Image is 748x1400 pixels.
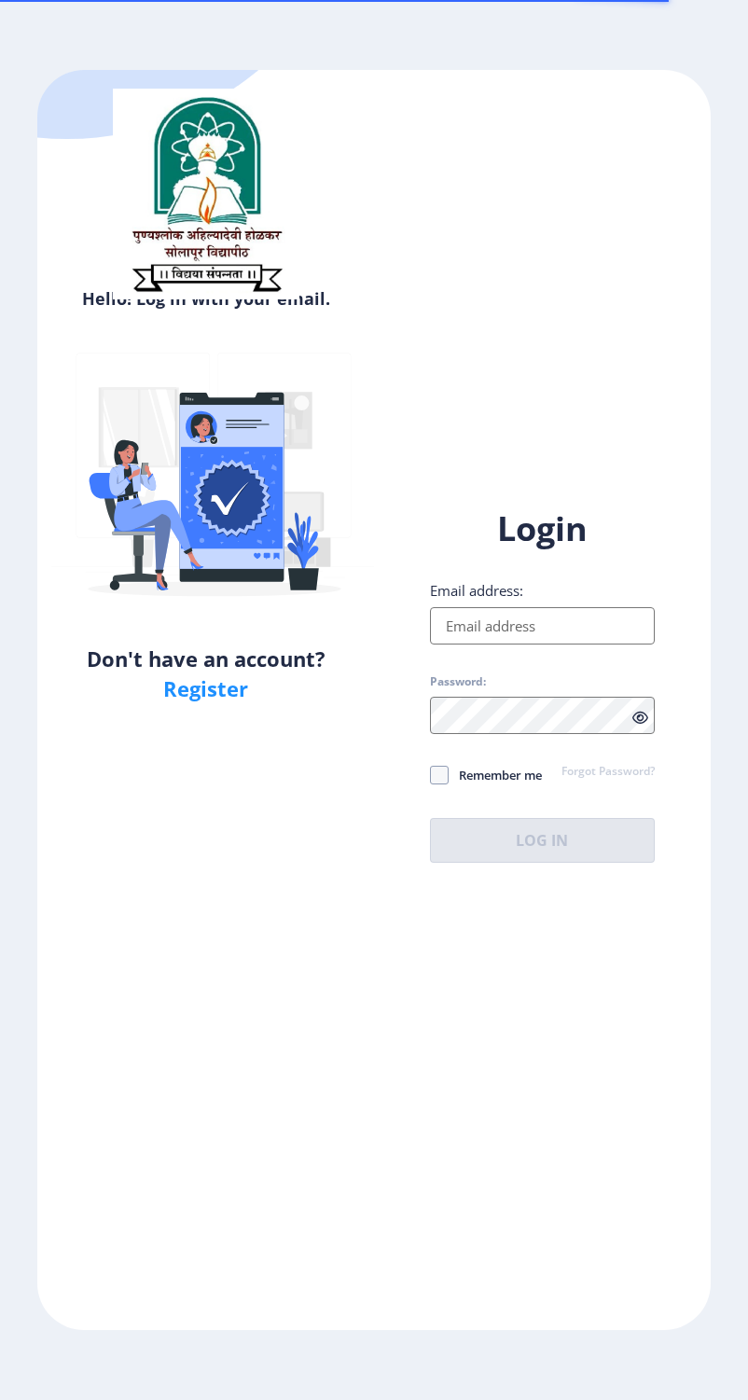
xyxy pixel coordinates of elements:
input: Email address [430,607,655,645]
a: Forgot Password? [561,764,655,781]
h5: Don't have an account? [51,644,360,703]
label: Email address: [430,581,523,600]
img: Verified-rafiki.svg [51,317,378,644]
a: Register [163,674,248,702]
h1: Login [430,506,655,551]
h6: Hello! Log in with your email. [51,287,360,310]
span: Remember me [449,764,542,786]
label: Password: [430,674,486,689]
button: Log In [430,818,655,863]
img: sulogo.png [113,89,299,299]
